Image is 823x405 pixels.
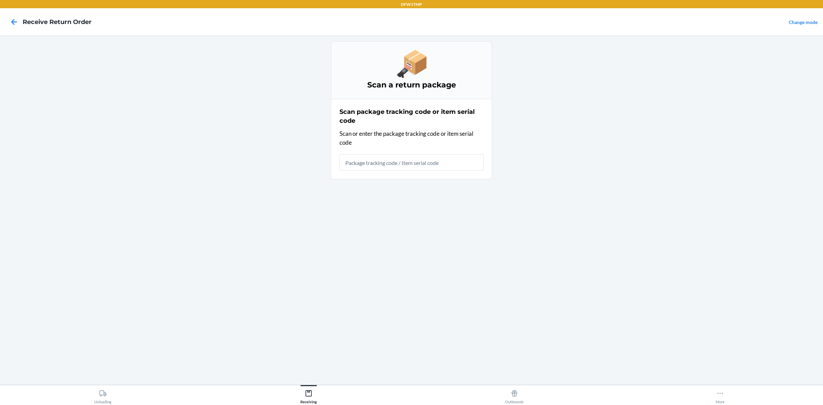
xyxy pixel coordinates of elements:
h3: Scan a return package [339,80,484,91]
h4: Receive Return Order [23,17,92,26]
div: Outbounds [505,387,524,404]
div: Unloading [94,387,111,404]
a: Change mode [789,19,818,25]
button: More [617,385,823,404]
input: Package tracking code / Item serial code [339,154,484,171]
div: More [716,387,725,404]
button: Receiving [206,385,411,404]
h2: Scan package tracking code or item serial code [339,107,484,125]
p: DFW1TMP [401,1,422,8]
div: Receiving [300,387,317,404]
button: Outbounds [411,385,617,404]
p: Scan or enter the package tracking code or item serial code [339,129,484,147]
